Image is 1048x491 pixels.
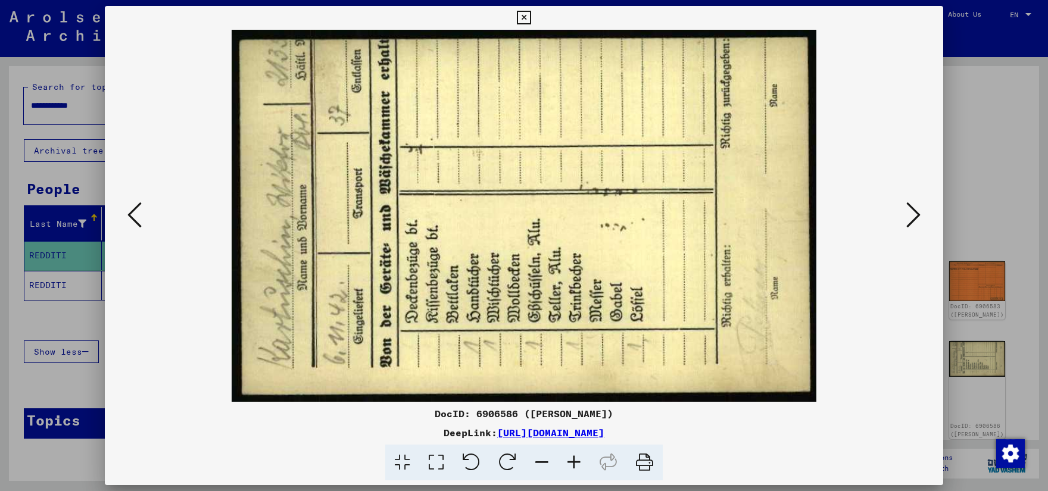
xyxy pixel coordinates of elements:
[145,30,903,402] img: 002.jpg
[105,426,943,440] div: DeepLink:
[996,439,1025,468] img: Change consent
[996,439,1024,467] div: Change consent
[105,406,943,421] div: DocID: 6906586 ([PERSON_NAME])
[497,427,604,439] a: [URL][DOMAIN_NAME]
